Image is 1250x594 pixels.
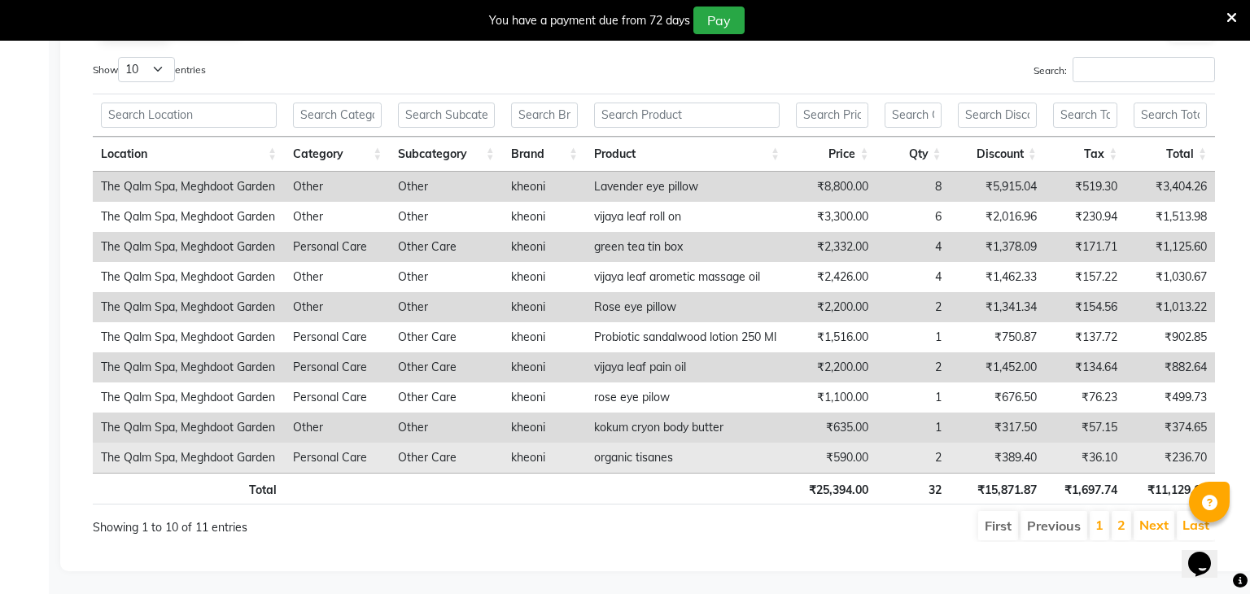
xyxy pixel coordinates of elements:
[390,232,502,262] td: Other Care
[285,322,390,352] td: Personal Care
[390,322,502,352] td: Other Care
[1182,517,1209,533] a: Last
[93,352,285,382] td: The Qalm Spa, Meghdoot Garden
[390,413,502,443] td: Other
[1134,103,1207,128] input: Search Total
[788,202,877,232] td: ₹3,300.00
[586,137,788,172] th: Product: activate to sort column ascending
[950,172,1045,202] td: ₹5,915.04
[876,413,949,443] td: 1
[876,473,949,504] th: 32
[1125,473,1215,504] th: ₹11,129.63
[390,352,502,382] td: Other Care
[285,137,390,172] th: Category: activate to sort column ascending
[788,172,877,202] td: ₹8,800.00
[293,103,382,128] input: Search Category
[1045,137,1126,172] th: Tax: activate to sort column ascending
[586,172,788,202] td: Lavender eye pillow
[390,292,502,322] td: Other
[1095,517,1104,533] a: 1
[93,322,285,352] td: The Qalm Spa, Meghdoot Garden
[1125,172,1215,202] td: ₹3,404.26
[876,232,949,262] td: 4
[876,262,949,292] td: 4
[1125,262,1215,292] td: ₹1,030.67
[950,382,1045,413] td: ₹676.50
[285,232,390,262] td: Personal Care
[1045,382,1126,413] td: ₹76.23
[93,262,285,292] td: The Qalm Spa, Meghdoot Garden
[1125,292,1215,322] td: ₹1,013.22
[285,413,390,443] td: Other
[93,202,285,232] td: The Qalm Spa, Meghdoot Garden
[1045,292,1126,322] td: ₹154.56
[1073,57,1215,82] input: Search:
[93,57,206,82] label: Show entries
[796,103,869,128] input: Search Price
[101,103,277,128] input: Search Location
[950,292,1045,322] td: ₹1,341.34
[1045,473,1126,504] th: ₹1,697.74
[503,413,586,443] td: kheoni
[503,172,586,202] td: kheoni
[958,103,1037,128] input: Search Discount
[503,232,586,262] td: kheoni
[1045,202,1126,232] td: ₹230.94
[1117,517,1125,533] a: 2
[390,137,502,172] th: Subcategory: activate to sort column ascending
[876,382,949,413] td: 1
[285,292,390,322] td: Other
[1139,517,1169,533] a: Next
[788,232,877,262] td: ₹2,332.00
[503,382,586,413] td: kheoni
[586,322,788,352] td: Probiotic sandalwood lotion 250 Ml
[788,262,877,292] td: ₹2,426.00
[950,473,1045,504] th: ₹15,871.87
[950,352,1045,382] td: ₹1,452.00
[586,202,788,232] td: vijaya leaf roll on
[503,443,586,473] td: kheoni
[788,443,877,473] td: ₹590.00
[93,382,285,413] td: The Qalm Spa, Meghdoot Garden
[1045,443,1126,473] td: ₹36.10
[1125,352,1215,382] td: ₹882.64
[285,172,390,202] td: Other
[285,202,390,232] td: Other
[876,322,949,352] td: 1
[511,103,578,128] input: Search Brand
[1125,443,1215,473] td: ₹236.70
[788,352,877,382] td: ₹2,200.00
[586,413,788,443] td: kokum cryon body butter
[1125,137,1215,172] th: Total: activate to sort column ascending
[788,292,877,322] td: ₹2,200.00
[285,262,390,292] td: Other
[1125,322,1215,352] td: ₹902.85
[390,262,502,292] td: Other
[489,12,690,29] div: You have a payment due from 72 days
[93,137,285,172] th: Location: activate to sort column ascending
[390,382,502,413] td: Other Care
[788,137,877,172] th: Price: activate to sort column ascending
[1045,262,1126,292] td: ₹157.22
[876,172,949,202] td: 8
[1125,382,1215,413] td: ₹499.73
[93,473,285,504] th: Total
[586,232,788,262] td: green tea tin box
[950,232,1045,262] td: ₹1,378.09
[93,292,285,322] td: The Qalm Spa, Meghdoot Garden
[876,292,949,322] td: 2
[876,137,949,172] th: Qty: activate to sort column ascending
[1045,413,1126,443] td: ₹57.15
[950,443,1045,473] td: ₹389.40
[398,103,494,128] input: Search Subcategory
[1125,202,1215,232] td: ₹1,513.98
[285,443,390,473] td: Personal Care
[503,262,586,292] td: kheoni
[285,352,390,382] td: Personal Care
[1045,352,1126,382] td: ₹134.64
[693,7,745,34] button: Pay
[1125,232,1215,262] td: ₹1,125.60
[950,322,1045,352] td: ₹750.87
[1045,172,1126,202] td: ₹519.30
[93,232,285,262] td: The Qalm Spa, Meghdoot Garden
